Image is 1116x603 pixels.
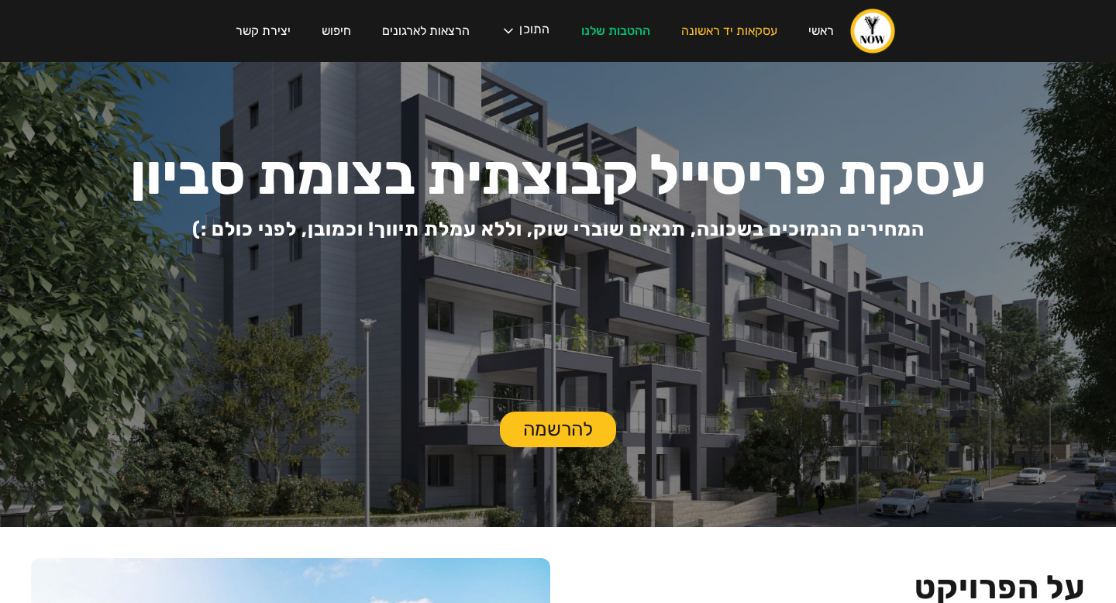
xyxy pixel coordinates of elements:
[500,412,616,447] a: להרשמה
[793,9,849,53] a: ראשי
[130,158,986,192] h1: עסקת פריסייל קבוצתית בצומת סביון
[220,9,306,53] a: יצירת קשר
[367,9,485,53] a: הרצאות לארגונים
[914,574,1085,601] h2: על הפרויקט
[519,23,549,39] div: התוכן
[666,9,793,53] a: עסקאות יד ראשונה
[306,9,367,53] a: חיפוש
[566,9,666,53] a: ההטבות שלנו
[192,215,925,243] h2: המחירים הנמוכים בשכונה, תנאים שוברי שוק, וללא עמלת תיווך! וכמובן, לפני כולם :)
